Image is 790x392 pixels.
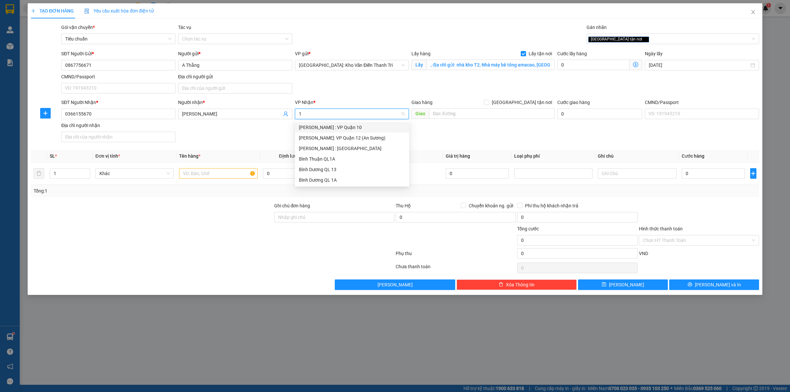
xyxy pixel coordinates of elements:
span: Lấy tận nơi [526,50,555,57]
button: deleteXóa Thông tin [457,279,577,290]
span: Lấy [411,60,427,70]
div: SĐT Người Gửi [61,50,175,57]
label: Gán nhãn [587,25,607,30]
span: Lấy hàng [411,51,431,56]
span: plus [31,9,36,13]
span: close [643,38,646,41]
span: plus [40,111,50,116]
div: Địa chỉ người nhận [61,122,175,129]
div: Hồ Chí Minh : VP Quận 10 [295,122,409,133]
span: Thu Hộ [396,203,411,208]
span: Giá trị hàng [446,153,470,159]
span: printer [688,282,692,287]
button: [PERSON_NAME] [335,279,455,290]
span: Phí thu hộ khách nhận trả [522,202,581,209]
input: Địa chỉ của người nhận [61,132,175,142]
span: Giao hàng [411,100,433,105]
span: Giao [411,108,429,119]
button: plus [40,108,51,118]
span: Đơn vị tính [95,153,120,159]
span: Khác [99,169,170,178]
label: Hình thức thanh toán [639,226,683,231]
button: Close [744,3,762,22]
div: CMND/Passport [645,99,759,106]
div: Chưa thanh toán [395,263,516,274]
span: close [750,10,756,15]
div: Người nhận [178,99,292,106]
input: Dọc đường [429,108,555,119]
div: SĐT Người Nhận [61,99,175,106]
div: CMND/Passport [61,73,175,80]
div: Hồ Chí Minh: VP Quận 12 (An Sương) [295,133,409,143]
th: Loại phụ phí [512,150,595,163]
input: Ngày lấy [649,62,749,69]
span: [PERSON_NAME] và In [695,281,741,288]
span: Chuyển khoản ng. gửi [466,202,516,209]
span: [GEOGRAPHIC_DATA] tận nơi [588,37,649,42]
label: Cước giao hàng [557,100,590,105]
div: Bình Thuận QL1A [299,155,405,163]
span: dollar-circle [633,62,638,67]
span: Tiêu chuẩn [65,34,171,44]
span: Tổng cước [517,226,539,231]
div: Bình Dương QL 1A [299,176,405,184]
input: VD: Bàn, Ghế [179,168,257,179]
div: [PERSON_NAME]: VP Quận 12 (An Sương) [299,134,405,142]
div: Bình Thuận QL1A [295,154,409,164]
input: Địa chỉ của người gửi [178,83,292,93]
span: delete [499,282,503,287]
input: 0 [446,168,509,179]
div: Bình Dương QL 13 [299,166,405,173]
input: Cước giao hàng [557,109,642,119]
div: Người gửi [178,50,292,57]
button: save[PERSON_NAME] [578,279,668,290]
span: [PERSON_NAME] [378,281,413,288]
input: Ghi Chú [598,168,676,179]
div: Bình Dương QL 13 [295,164,409,175]
button: delete [34,168,44,179]
span: [GEOGRAPHIC_DATA] tận nơi [489,99,555,106]
span: user-add [283,111,288,117]
div: Hồ Chí Minh : Kho Quận 12 [295,143,409,154]
span: Tên hàng [179,153,200,159]
span: Xóa Thông tin [506,281,535,288]
div: [PERSON_NAME] : VP Quận 10 [299,124,405,131]
div: Bình Dương QL 1A [295,175,409,185]
span: VP Nhận [295,100,313,105]
label: Cước lấy hàng [557,51,587,56]
span: SL [50,153,55,159]
div: [PERSON_NAME] : [GEOGRAPHIC_DATA] [299,145,405,152]
span: Gói vận chuyển [61,25,95,30]
span: Cước hàng [682,153,704,159]
div: Tổng: 1 [34,187,305,195]
label: Tác vụ [178,25,191,30]
span: [PERSON_NAME] [609,281,644,288]
span: Định lượng [279,153,303,159]
button: printer[PERSON_NAME] và In [669,279,759,290]
span: Hà Nội: Kho Văn Điển Thanh Trì [299,60,405,70]
span: TẠO ĐƠN HÀNG [31,8,74,13]
input: Cước lấy hàng [557,60,629,70]
div: VP gửi [295,50,409,57]
img: icon [84,9,90,14]
label: Ngày lấy [645,51,663,56]
span: plus [750,171,756,176]
div: Địa chỉ người gửi [178,73,292,80]
th: Ghi chú [595,150,679,163]
input: Ghi chú đơn hàng [274,212,394,222]
span: save [602,282,606,287]
div: Phụ thu [395,250,516,261]
input: Lấy tận nơi [427,60,555,70]
button: plus [750,168,756,179]
label: Ghi chú đơn hàng [274,203,310,208]
span: Yêu cầu xuất hóa đơn điện tử [84,8,154,13]
span: VND [639,251,648,256]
